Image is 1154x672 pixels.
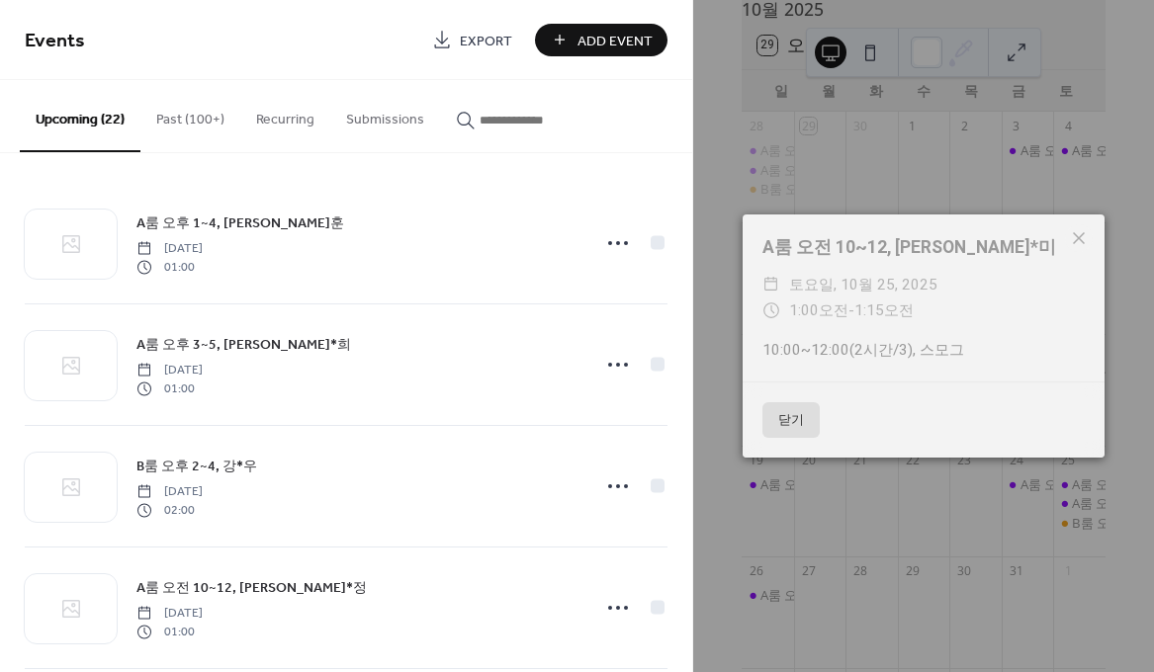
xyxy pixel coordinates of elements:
[136,335,351,356] span: A룸 오후 3~5, [PERSON_NAME]*희
[417,24,527,56] a: Export
[762,402,820,438] button: 닫기
[136,379,203,397] span: 01:00
[789,301,848,319] span: 1:00오전
[136,213,344,234] span: A룸 오후 1~4, [PERSON_NAME]훈
[20,80,140,152] button: Upcoming (22)
[762,297,780,323] div: ​
[136,623,203,640] span: 01:00
[136,578,367,599] span: A룸 오전 10~12, [PERSON_NAME]*정
[460,31,512,51] span: Export
[136,362,203,379] span: [DATE]
[136,576,367,599] a: A룸 오전 10~12, [PERSON_NAME]*정
[136,333,351,356] a: A룸 오후 3~5, [PERSON_NAME]*희
[577,31,653,51] span: Add Event
[743,339,1105,362] div: 10:00~12:00(2시간/3), 스모그
[136,240,203,258] span: [DATE]
[25,22,85,60] span: Events
[136,483,203,501] span: [DATE]
[136,455,257,477] a: B룸 오후 2~4, 강*우
[140,80,240,150] button: Past (100+)
[240,80,330,150] button: Recurring
[762,272,780,297] div: ​
[136,501,203,519] span: 02:00
[136,211,344,234] a: A룸 오후 1~4, [PERSON_NAME]훈
[535,24,667,56] button: Add Event
[136,605,203,623] span: [DATE]
[848,301,854,319] span: -
[743,234,1105,260] div: A룸 오전 10~12, [PERSON_NAME]*미
[136,258,203,276] span: 01:00
[136,457,257,477] span: B룸 오후 2~4, 강*우
[854,301,914,319] span: 1:15오전
[330,80,440,150] button: Submissions
[789,272,937,297] span: 토요일, 10월 25, 2025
